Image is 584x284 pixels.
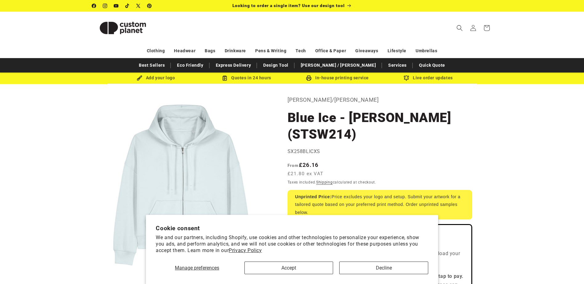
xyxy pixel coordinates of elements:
h1: Blue Ice - [PERSON_NAME] (STSW214) [288,109,472,143]
a: Drinkware [225,45,246,56]
img: Order updates [404,75,409,81]
span: From [288,163,299,168]
a: Best Sellers [136,60,168,71]
media-gallery: Gallery Viewer [92,95,272,275]
a: Umbrellas [416,45,437,56]
strong: £26.16 [288,162,319,168]
a: Shipping [316,180,333,184]
img: Brush Icon [137,75,142,81]
a: Pens & Writing [255,45,286,56]
a: Clothing [147,45,165,56]
p: We and our partners, including Shopify, use cookies and other technologies to personalize your ex... [156,235,428,254]
button: Decline [339,262,428,274]
div: In-house printing service [292,74,383,82]
button: Manage preferences [156,262,238,274]
a: Headwear [174,45,195,56]
p: [PERSON_NAME]/[PERSON_NAME] [288,95,472,105]
a: [PERSON_NAME] / [PERSON_NAME] [298,60,379,71]
a: Office & Paper [315,45,346,56]
a: Bags [205,45,215,56]
span: Manage preferences [175,265,219,271]
img: In-house printing [306,75,312,81]
span: Looking to order a single item? Use our design tool [232,3,345,8]
a: Quick Quote [416,60,448,71]
div: Taxes included. calculated at checkout. [288,179,472,185]
a: Custom Planet [90,12,156,44]
iframe: Chat Widget [553,254,584,284]
summary: Search [453,21,466,35]
div: Live order updates [383,74,474,82]
a: Lifestyle [388,45,406,56]
img: Order Updates Icon [222,75,228,81]
a: Services [385,60,410,71]
a: Giveaways [355,45,378,56]
h2: Cookie consent [156,225,428,232]
img: Custom Planet [92,14,154,42]
a: Privacy Policy [229,247,262,253]
strong: Unprinted Price: [295,194,332,199]
div: Add your logo [111,74,201,82]
span: SX258BLICXS [288,148,320,154]
a: Eco Friendly [174,60,206,71]
button: Accept [244,262,333,274]
span: £21.80 ex VAT [288,170,324,177]
div: Quotes in 24 hours [201,74,292,82]
a: Tech [296,45,306,56]
div: Price excludes your logo and setup. Submit your artwork for a tailored quote based on your prefer... [288,190,472,219]
a: Design Tool [260,60,292,71]
a: Express Delivery [213,60,254,71]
